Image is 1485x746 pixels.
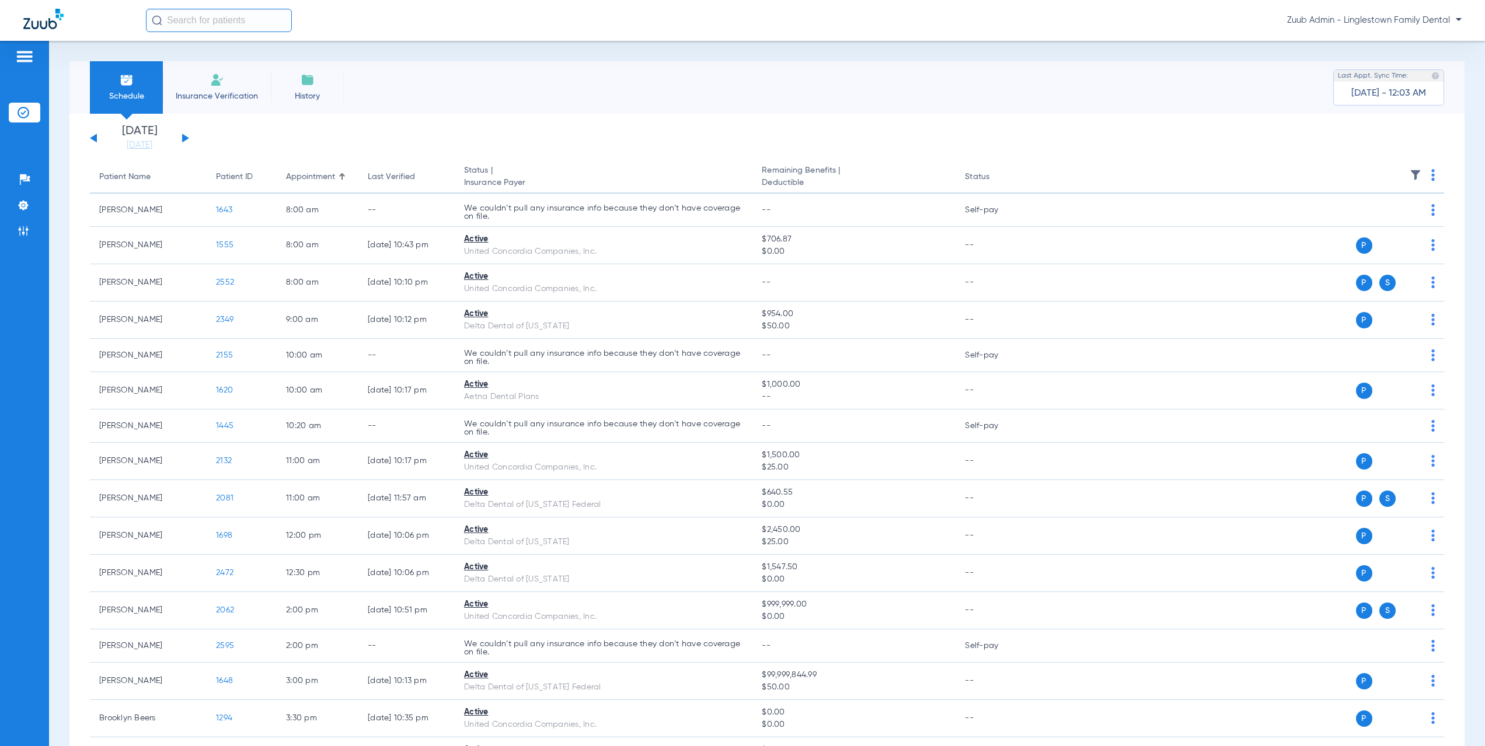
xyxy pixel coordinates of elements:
[277,372,358,409] td: 10:00 AM
[956,264,1034,302] td: --
[762,461,946,474] span: $25.00
[216,316,233,324] span: 2349
[358,443,455,480] td: [DATE] 10:17 PM
[90,194,207,227] td: [PERSON_NAME]
[90,592,207,629] td: [PERSON_NAME]
[762,669,946,681] span: $99,999,844.99
[464,681,743,694] div: Delta Dental of [US_STATE] Federal
[90,302,207,339] td: [PERSON_NAME]
[1379,275,1396,291] span: S
[464,420,743,436] p: We couldn’t pull any insurance info because they don’t have coverage on file.
[358,663,455,700] td: [DATE] 10:13 PM
[464,573,743,586] div: Delta Dental of [US_STATE]
[752,161,956,194] th: Remaining Benefits |
[956,592,1034,629] td: --
[358,629,455,663] td: --
[1338,70,1408,82] span: Last Appt. Sync Time:
[216,494,233,502] span: 2081
[762,561,946,573] span: $1,547.50
[358,339,455,372] td: --
[120,73,134,87] img: Schedule
[1431,420,1435,432] img: group-dot-blue.svg
[216,351,233,359] span: 2155
[1431,384,1435,396] img: group-dot-blue.svg
[277,480,358,517] td: 11:00 AM
[104,139,175,151] a: [DATE]
[358,227,455,264] td: [DATE] 10:43 PM
[90,443,207,480] td: [PERSON_NAME]
[464,524,743,536] div: Active
[90,517,207,555] td: [PERSON_NAME]
[277,443,358,480] td: 11:00 AM
[146,9,292,32] input: Search for patients
[1431,492,1435,504] img: group-dot-blue.svg
[464,536,743,548] div: Delta Dental of [US_STATE]
[216,531,232,540] span: 1698
[358,592,455,629] td: [DATE] 10:51 PM
[368,171,445,183] div: Last Verified
[762,246,946,258] span: $0.00
[277,264,358,302] td: 8:00 AM
[104,125,175,151] li: [DATE]
[216,241,233,249] span: 1555
[464,283,743,295] div: United Concordia Companies, Inc.
[1356,237,1372,254] span: P
[464,719,743,731] div: United Concordia Companies, Inc.
[358,372,455,409] td: [DATE] 10:17 PM
[762,524,946,536] span: $2,450.00
[464,308,743,320] div: Active
[216,642,234,650] span: 2595
[216,278,234,286] span: 2552
[762,598,946,611] span: $999,999.00
[1379,491,1396,507] span: S
[216,171,253,183] div: Patient ID
[1356,275,1372,291] span: P
[277,339,358,372] td: 10:00 AM
[358,194,455,227] td: --
[464,461,743,474] div: United Concordia Companies, Inc.
[1431,239,1435,251] img: group-dot-blue.svg
[99,171,197,183] div: Patient Name
[464,320,743,332] div: Delta Dental of [US_STATE]
[90,700,207,737] td: Brooklyn Beers
[216,171,267,183] div: Patient ID
[1431,169,1435,181] img: group-dot-blue.svg
[1356,603,1372,619] span: P
[762,486,946,499] span: $640.55
[286,171,349,183] div: Appointment
[762,177,946,189] span: Deductible
[1431,349,1435,361] img: group-dot-blue.svg
[286,171,335,183] div: Appointment
[762,449,946,461] span: $1,500.00
[956,663,1034,700] td: --
[90,480,207,517] td: [PERSON_NAME]
[358,517,455,555] td: [DATE] 10:06 PM
[464,486,743,499] div: Active
[762,681,946,694] span: $50.00
[368,171,415,183] div: Last Verified
[762,206,771,214] span: --
[762,422,771,430] span: --
[762,308,946,320] span: $954.00
[1287,15,1462,26] span: Zuub Admin - Linglestown Family Dental
[1431,675,1435,687] img: group-dot-blue.svg
[216,569,233,577] span: 2472
[956,480,1034,517] td: --
[762,573,946,586] span: $0.00
[464,379,743,391] div: Active
[762,379,946,391] span: $1,000.00
[90,629,207,663] td: [PERSON_NAME]
[1431,640,1435,652] img: group-dot-blue.svg
[1356,453,1372,470] span: P
[762,706,946,719] span: $0.00
[358,302,455,339] td: [DATE] 10:12 PM
[956,555,1034,592] td: --
[956,227,1034,264] td: --
[464,391,743,403] div: Aetna Dental Plans
[277,663,358,700] td: 3:00 PM
[216,677,233,685] span: 1648
[358,555,455,592] td: [DATE] 10:06 PM
[464,598,743,611] div: Active
[956,339,1034,372] td: Self-pay
[358,480,455,517] td: [DATE] 11:57 AM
